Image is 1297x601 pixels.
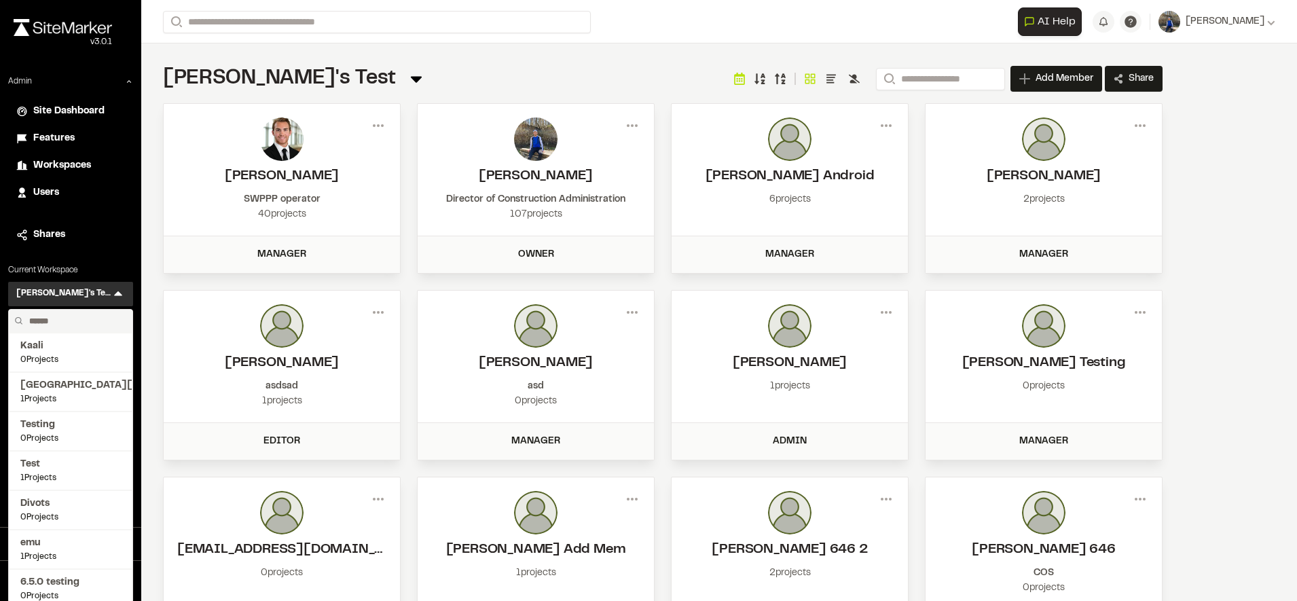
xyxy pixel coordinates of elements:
[16,104,125,119] a: Site Dashboard
[939,379,1148,394] div: 0 projects
[685,166,894,187] h2: Troy Android
[33,185,59,200] span: Users
[1158,11,1275,33] button: [PERSON_NAME]
[177,166,386,187] h2: Troy Brennan
[876,68,900,90] button: Search
[1022,491,1065,534] img: photo
[14,36,112,48] div: Oh geez...please don't...
[20,378,121,405] a: [GEOGRAPHIC_DATA][US_STATE]1Projects
[177,207,386,222] div: 40 projects
[16,287,111,301] h3: [PERSON_NAME]'s Test
[685,353,894,374] h2: Troy
[33,104,105,119] span: Site Dashboard
[939,540,1148,560] h2: Troy 646
[16,227,125,242] a: Shares
[172,247,392,262] div: Manager
[1129,72,1154,86] span: Share
[431,353,640,374] h2: troy brennan
[16,131,125,146] a: Features
[20,457,121,472] span: Test
[1186,14,1264,29] span: [PERSON_NAME]
[685,566,894,581] div: 2 projects
[163,70,396,88] span: [PERSON_NAME]'s Test
[939,581,1148,596] div: 0 projects
[431,540,640,560] h2: Troy Add Mem
[20,433,121,445] span: 0 Projects
[685,192,894,207] div: 6 projects
[514,304,558,348] img: photo
[20,575,121,590] span: 6.5.0 testing
[16,185,125,200] a: Users
[1022,117,1065,161] img: photo
[431,207,640,222] div: 107 projects
[177,540,386,560] h2: troyirishbrennan+32@gmail.com
[33,227,65,242] span: Shares
[431,394,640,409] div: 0 projects
[768,117,811,161] img: photo
[20,418,121,433] span: Testing
[33,158,91,173] span: Workspaces
[20,536,121,563] a: emu1Projects
[1036,72,1093,86] span: Add Member
[20,339,121,354] span: Kaali
[431,379,640,394] div: asd
[177,379,386,394] div: asdsad
[934,247,1154,262] div: Manager
[20,354,121,366] span: 0 Projects
[680,434,900,449] div: Admin
[177,394,386,409] div: 1 projects
[260,491,304,534] img: photo
[431,166,640,187] h2: Troy Brennan
[14,19,112,36] img: rebrand.png
[939,353,1148,374] h2: Troy Testing
[163,11,187,33] button: Search
[514,491,558,534] img: photo
[8,75,32,88] p: Admin
[20,378,121,393] span: [GEOGRAPHIC_DATA][US_STATE]
[431,566,640,581] div: 1 projects
[939,192,1148,207] div: 2 projects
[20,457,121,484] a: Test1Projects
[768,491,811,534] img: photo
[846,71,862,87] a: Include Deactivated Members
[934,434,1154,449] div: Manager
[431,192,640,207] div: Director of Construction Administration
[172,434,392,449] div: Editor
[685,540,894,560] h2: Troy 646 2
[1018,7,1087,36] div: Open AI Assistant
[939,166,1148,187] h2: Troy Brennan
[8,264,133,276] p: Current Workspace
[426,247,646,262] div: Owner
[20,536,121,551] span: emu
[939,566,1148,581] div: COS
[768,304,811,348] img: photo
[20,496,121,511] span: Divots
[177,353,386,374] h2: Troy brenmnan
[20,418,121,445] a: Testing0Projects
[20,511,121,524] span: 0 Projects
[20,339,121,366] a: Kaali0Projects
[20,472,121,484] span: 1 Projects
[1158,11,1180,33] img: User
[260,117,304,161] img: photo
[33,131,75,146] span: Features
[16,158,125,173] a: Workspaces
[685,379,894,394] div: 1 projects
[1038,14,1076,30] span: AI Help
[20,393,121,405] span: 1 Projects
[1018,7,1082,36] button: Open AI Assistant
[680,247,900,262] div: Manager
[260,304,304,348] img: photo
[177,566,386,581] div: 0 projects
[177,192,386,207] div: SWPPP operator
[20,551,121,563] span: 1 Projects
[20,496,121,524] a: Divots0Projects
[1022,304,1065,348] img: photo
[514,117,558,161] img: photo
[426,434,646,449] div: Manager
